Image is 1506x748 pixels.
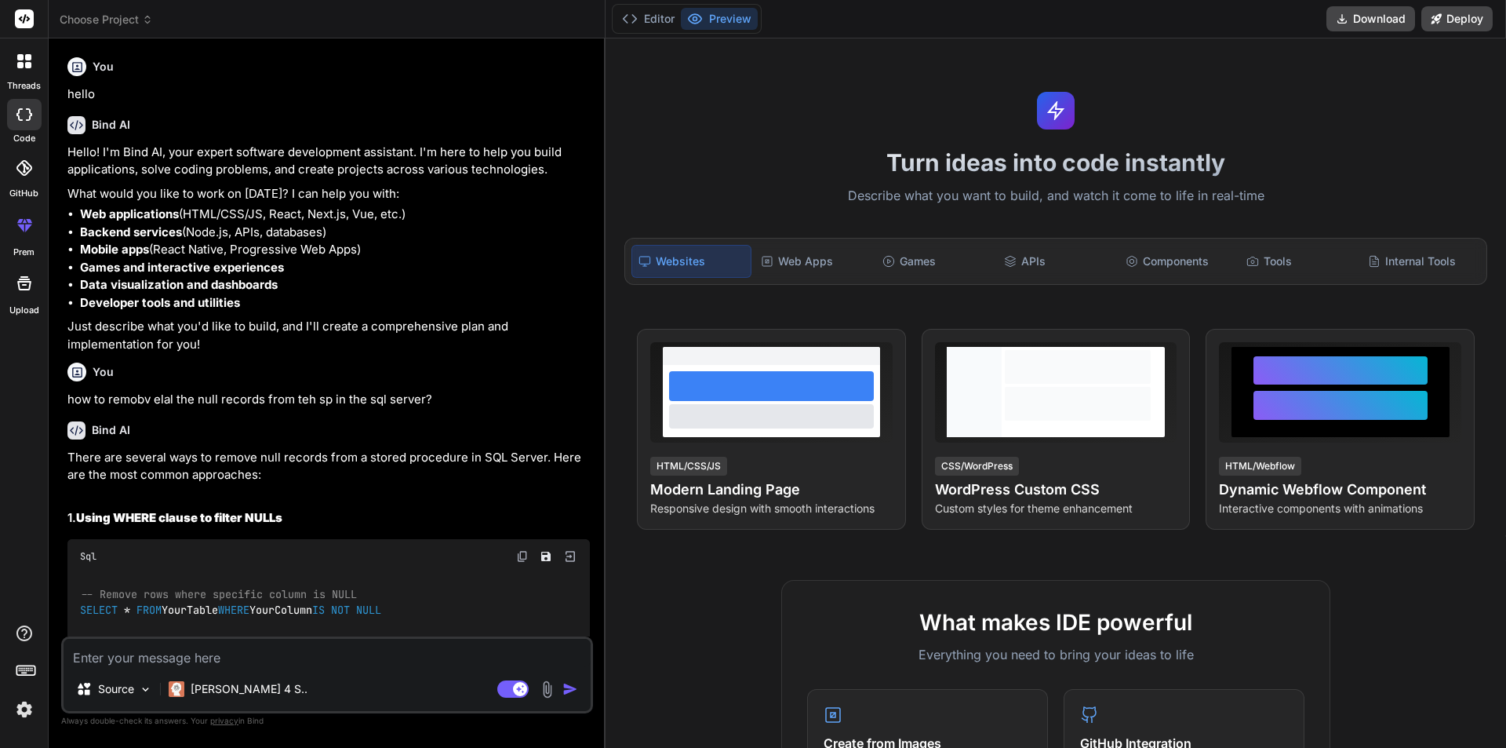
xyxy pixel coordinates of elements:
[139,683,152,696] img: Pick Models
[650,457,727,476] div: HTML/CSS/JS
[616,8,681,30] button: Editor
[681,8,758,30] button: Preview
[7,79,41,93] label: threads
[650,501,893,516] p: Responsive design with smooth interactions
[13,246,35,259] label: prem
[631,245,751,278] div: Websites
[169,681,184,697] img: Claude 4 Sonnet
[1219,457,1301,476] div: HTML/Webflow
[93,59,114,75] h6: You
[516,550,529,563] img: copy
[1119,245,1238,278] div: Components
[67,449,590,484] p: There are several ways to remove null records from a stored procedure in SQL Server. Here are the...
[92,117,130,133] h6: Bind AI
[9,187,38,200] label: GitHub
[538,680,556,699] img: attachment
[562,681,578,697] img: icon
[67,391,590,409] p: how to remobv elal the null records from teh sp in the sql server?
[1326,6,1415,31] button: Download
[76,510,282,525] strong: Using WHERE clause to filter NULLs
[807,645,1304,664] p: Everything you need to bring your ideas to life
[535,545,557,567] button: Save file
[563,549,577,564] img: Open in Browser
[98,681,134,697] p: Source
[60,12,153,27] span: Choose Project
[1219,501,1461,516] p: Interactive components with animations
[80,603,118,617] span: SELECT
[1421,6,1493,31] button: Deploy
[210,716,238,725] span: privacy
[807,606,1304,639] h2: What makes IDE powerful
[80,586,394,699] code: YourTable YourColumn YourTable YourColumn1 YourColumn2 YourColumn3
[1219,479,1461,501] h4: Dynamic Webflow Component
[1362,245,1480,278] div: Internal Tools
[80,206,179,221] strong: Web applications
[81,587,357,601] span: -- Remove rows where specific column is NULL
[93,364,114,380] h6: You
[80,206,590,224] li: (HTML/CSS/JS, React, Next.js, Vue, etc.)
[80,224,182,239] strong: Backend services
[80,635,325,649] span: -- Remove rows where ANY column is NULL
[80,277,278,292] strong: Data visualization and dashboards
[1240,245,1359,278] div: Tools
[67,144,590,179] p: Hello! I'm Bind AI, your expert software development assistant. I'm here to help you build applic...
[67,185,590,203] p: What would you like to work on [DATE]? I can help you with:
[80,550,96,563] span: Sql
[80,242,149,257] strong: Mobile apps
[615,186,1497,206] p: Describe what you want to build, and watch it come to life in real-time
[935,501,1177,516] p: Custom styles for theme enhancement
[876,245,995,278] div: Games
[331,603,381,617] span: NOT NULL
[61,713,593,728] p: Always double-check its answers. Your in Bind
[935,479,1177,501] h4: WordPress Custom CSS
[615,148,1497,177] h1: Turn ideas into code instantly
[998,245,1116,278] div: APIs
[11,696,38,723] img: settings
[67,509,590,527] h2: 1.
[80,295,240,310] strong: Developer tools and utilities
[312,603,325,617] span: IS
[80,260,284,275] strong: Games and interactive experiences
[67,318,590,353] p: Just describe what you'd like to build, and I'll create a comprehensive plan and implementation f...
[13,132,35,145] label: code
[755,245,873,278] div: Web Apps
[92,422,130,438] h6: Bind AI
[935,457,1019,476] div: CSS/WordPress
[191,681,307,697] p: [PERSON_NAME] 4 S..
[9,304,39,317] label: Upload
[80,241,590,259] li: (React Native, Progressive Web Apps)
[218,603,249,617] span: WHERE
[80,224,590,242] li: (Node.js, APIs, databases)
[67,86,590,104] p: hello
[650,479,893,501] h4: Modern Landing Page
[136,603,162,617] span: FROM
